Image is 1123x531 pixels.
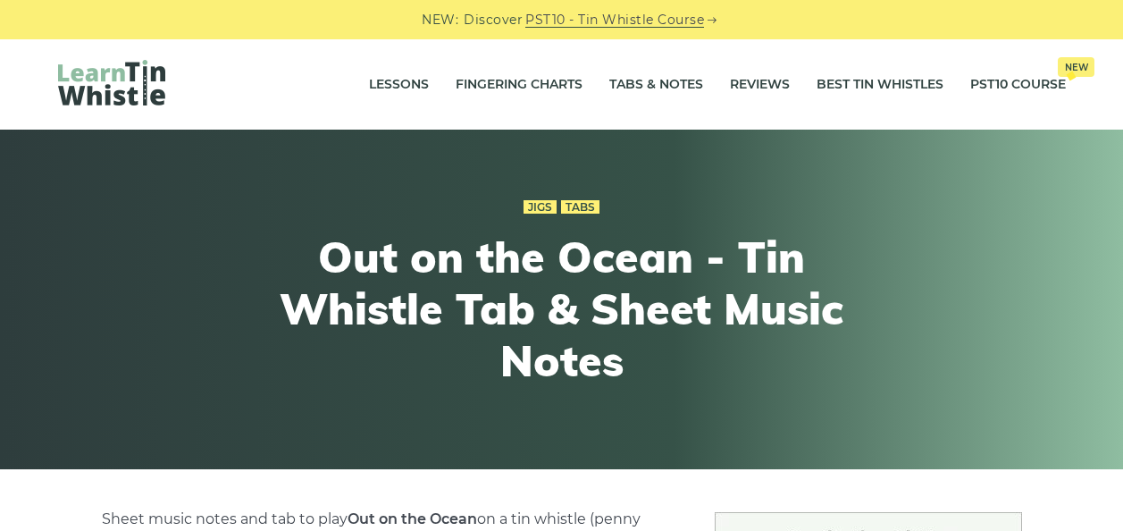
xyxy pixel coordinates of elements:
a: PST10 CourseNew [970,63,1066,107]
a: Fingering Charts [456,63,582,107]
span: New [1058,57,1094,77]
h1: Out on the Ocean - Tin Whistle Tab & Sheet Music Notes [233,232,891,386]
a: Tabs & Notes [609,63,703,107]
a: Reviews [730,63,790,107]
a: Lessons [369,63,429,107]
a: Tabs [561,200,599,215]
img: LearnTinWhistle.com [58,60,165,105]
strong: Out on the Ocean [348,510,477,527]
a: Best Tin Whistles [817,63,943,107]
a: Jigs [524,200,557,215]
